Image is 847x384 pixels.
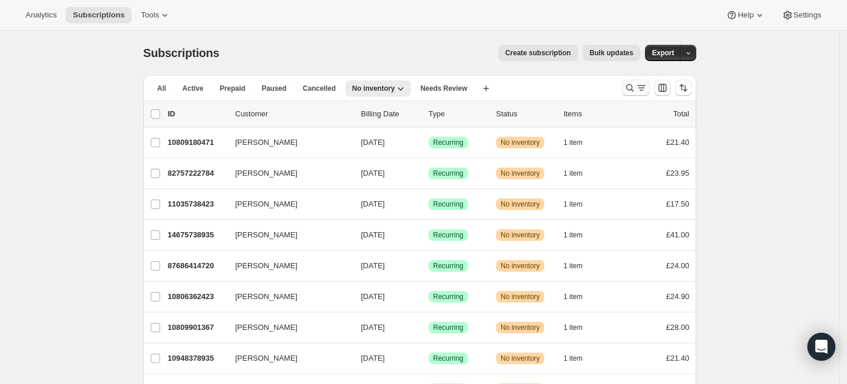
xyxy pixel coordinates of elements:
span: [PERSON_NAME] [235,168,297,179]
p: 10809901367 [168,322,226,333]
span: All [157,84,166,93]
p: Customer [235,108,352,120]
span: Tools [141,10,159,20]
span: Recurring [433,200,463,209]
div: 11035738423[PERSON_NAME][DATE]SuccessRecurringWarningNo inventory1 item£17.50 [168,196,689,212]
button: Analytics [19,7,63,23]
button: [PERSON_NAME] [228,164,345,183]
button: Search and filter results [622,80,650,96]
span: [DATE] [361,261,385,270]
button: 1 item [564,289,596,305]
span: Subscriptions [143,47,219,59]
div: 87686414720[PERSON_NAME][DATE]SuccessRecurringWarningNo inventory1 item£24.00 [168,258,689,274]
span: [DATE] [361,169,385,177]
span: No inventory [501,292,540,301]
p: 10806362423 [168,291,226,303]
p: Total [674,108,689,120]
button: Export [645,45,681,61]
button: [PERSON_NAME] [228,287,345,306]
span: [PERSON_NAME] [235,322,297,333]
button: 1 item [564,227,596,243]
div: 10809180471[PERSON_NAME][DATE]SuccessRecurringWarningNo inventory1 item£21.40 [168,134,689,151]
span: [PERSON_NAME] [235,137,297,148]
span: Settings [793,10,821,20]
span: £28.00 [666,323,689,332]
span: Paused [261,84,286,93]
span: Recurring [433,138,463,147]
span: Subscriptions [73,10,125,20]
span: Recurring [433,292,463,301]
span: 1 item [564,354,583,363]
button: Bulk updates [583,45,640,61]
span: 1 item [564,292,583,301]
span: £24.00 [666,261,689,270]
span: [PERSON_NAME] [235,229,297,241]
button: [PERSON_NAME] [228,349,345,368]
span: Recurring [433,230,463,240]
span: No inventory [501,354,540,363]
span: Needs Review [420,84,467,93]
span: £21.40 [666,138,689,147]
span: £41.00 [666,230,689,239]
p: Status [496,108,554,120]
span: 1 item [564,323,583,332]
button: [PERSON_NAME] [228,133,345,152]
span: [DATE] [361,292,385,301]
button: 1 item [564,350,596,367]
button: 1 item [564,134,596,151]
span: No inventory [501,169,540,178]
span: Active [182,84,203,93]
button: Sort the results [675,80,692,96]
button: Settings [775,7,828,23]
p: 10948378935 [168,353,226,364]
button: Subscriptions [66,7,132,23]
span: £24.90 [666,292,689,301]
div: 10806362423[PERSON_NAME][DATE]SuccessRecurringWarningNo inventory1 item£24.90 [168,289,689,305]
button: 1 item [564,319,596,336]
span: £23.95 [666,169,689,177]
button: [PERSON_NAME] [228,318,345,337]
span: [DATE] [361,200,385,208]
span: Recurring [433,261,463,271]
p: ID [168,108,226,120]
span: 1 item [564,138,583,147]
span: [DATE] [361,138,385,147]
button: 1 item [564,165,596,182]
button: [PERSON_NAME] [228,226,345,244]
div: IDCustomerBilling DateTypeStatusItemsTotal [168,108,689,120]
p: 82757222784 [168,168,226,179]
span: 1 item [564,230,583,240]
p: 14675738935 [168,229,226,241]
div: 10948378935[PERSON_NAME][DATE]SuccessRecurringWarningNo inventory1 item£21.40 [168,350,689,367]
span: [DATE] [361,354,385,362]
span: [PERSON_NAME] [235,353,297,364]
span: [PERSON_NAME] [235,291,297,303]
span: Prepaid [219,84,245,93]
p: Billing Date [361,108,419,120]
span: £17.50 [666,200,689,208]
span: 1 item [564,261,583,271]
span: No inventory [501,261,540,271]
div: Type [428,108,487,120]
span: No inventory [501,138,540,147]
button: 1 item [564,258,596,274]
p: 87686414720 [168,260,226,272]
span: No inventory [501,200,540,209]
span: [PERSON_NAME] [235,198,297,210]
div: Open Intercom Messenger [807,333,835,361]
span: Recurring [433,169,463,178]
div: 82757222784[PERSON_NAME][DATE]SuccessRecurringWarningNo inventory1 item£23.95 [168,165,689,182]
button: Create new view [477,80,495,97]
span: No inventory [501,323,540,332]
p: 10809180471 [168,137,226,148]
button: Customize table column order and visibility [654,80,671,96]
span: No inventory [501,230,540,240]
p: 11035738423 [168,198,226,210]
span: £21.40 [666,354,689,362]
span: 1 item [564,200,583,209]
button: 1 item [564,196,596,212]
span: Analytics [26,10,56,20]
span: Create subscription [505,48,571,58]
div: 14675738935[PERSON_NAME][DATE]SuccessRecurringWarningNo inventory1 item£41.00 [168,227,689,243]
button: [PERSON_NAME] [228,195,345,214]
